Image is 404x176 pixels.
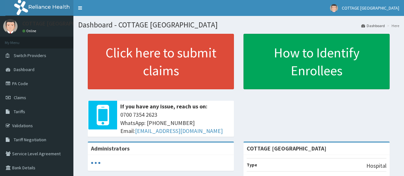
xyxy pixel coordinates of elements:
span: Dashboard [14,67,34,72]
span: Tariff Negotiation [14,137,46,143]
b: If you have any issue, reach us on: [120,103,207,110]
h1: Dashboard - COTTAGE [GEOGRAPHIC_DATA] [78,21,399,29]
a: Click here to submit claims [88,34,234,89]
span: Tariffs [14,109,25,114]
p: Hospital [366,162,386,170]
span: Switch Providers [14,53,46,58]
span: 0700 7354 2623 WhatsApp: [PHONE_NUMBER] Email: [120,111,231,135]
b: Administrators [91,145,130,152]
a: How to Identify Enrollees [243,34,390,89]
span: COTTAGE [GEOGRAPHIC_DATA] [342,5,399,11]
svg: audio-loading [91,158,101,168]
a: [EMAIL_ADDRESS][DOMAIN_NAME] [135,127,223,135]
b: Type [247,162,257,168]
span: Claims [14,95,26,100]
img: User Image [330,4,338,12]
a: Dashboard [361,23,385,28]
img: User Image [3,19,18,33]
strong: COTTAGE [GEOGRAPHIC_DATA] [247,145,326,152]
a: Online [22,29,38,33]
p: COTTAGE [GEOGRAPHIC_DATA] [22,21,99,26]
li: Here [385,23,399,28]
